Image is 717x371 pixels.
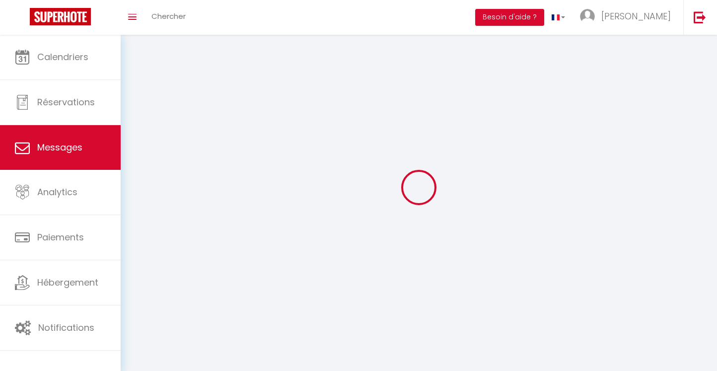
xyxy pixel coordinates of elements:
img: logout [694,11,706,23]
span: Notifications [38,321,94,334]
img: ... [580,9,595,24]
span: Calendriers [37,51,88,63]
img: Super Booking [30,8,91,25]
span: Paiements [37,231,84,243]
span: Réservations [37,96,95,108]
button: Ouvrir le widget de chat LiveChat [8,4,38,34]
span: Analytics [37,186,77,198]
span: Chercher [151,11,186,21]
span: [PERSON_NAME] [601,10,671,22]
button: Besoin d'aide ? [475,9,544,26]
span: Hébergement [37,276,98,289]
span: Messages [37,141,82,153]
